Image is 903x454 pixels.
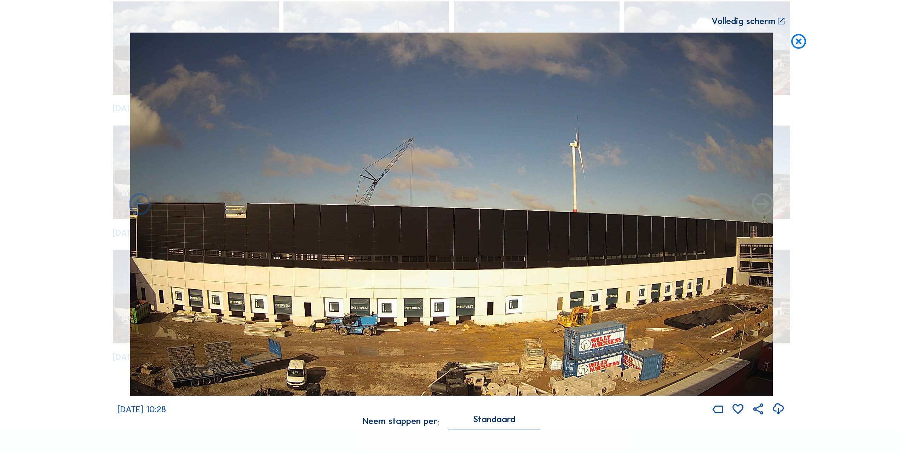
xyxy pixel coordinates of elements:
[448,416,540,429] div: Standaard
[712,17,776,26] div: Volledig scherm
[127,192,153,218] i: Forward
[117,404,166,415] span: [DATE] 10:28
[363,417,439,426] div: Neem stappen per:
[473,416,515,423] div: Standaard
[130,33,773,396] img: Image
[750,192,776,218] i: Back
